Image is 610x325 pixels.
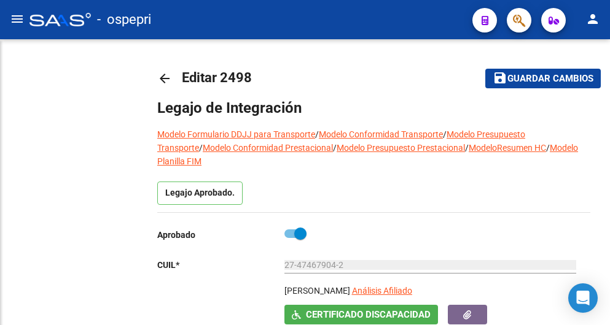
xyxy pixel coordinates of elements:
[507,74,593,85] span: Guardar cambios
[157,71,172,86] mat-icon: arrow_back
[306,310,431,321] span: Certificado Discapacidad
[319,129,443,139] a: Modelo Conformidad Transporte
[157,258,284,272] p: CUIL
[157,228,284,242] p: Aprobado
[568,283,598,313] div: Open Intercom Messenger
[157,98,590,118] h1: Legajo de Integración
[182,70,252,85] span: Editar 2498
[493,71,507,85] mat-icon: save
[157,182,243,205] p: Legajo Aprobado.
[585,12,600,26] mat-icon: person
[157,129,315,139] a: Modelo Formulario DDJJ para Transporte
[284,305,438,324] button: Certificado Discapacidad
[10,12,25,26] mat-icon: menu
[337,143,465,153] a: Modelo Presupuesto Prestacional
[97,6,151,33] span: - ospepri
[469,143,546,153] a: ModeloResumen HC
[203,143,333,153] a: Modelo Conformidad Prestacional
[352,286,412,296] span: Análisis Afiliado
[485,69,601,88] button: Guardar cambios
[284,284,350,297] p: [PERSON_NAME]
